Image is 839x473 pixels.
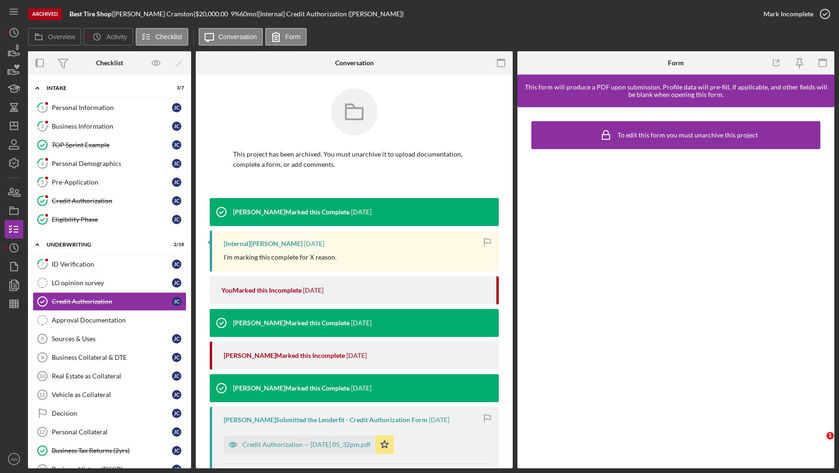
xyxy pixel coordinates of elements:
[52,178,172,186] div: Pre-Application
[233,384,350,392] div: [PERSON_NAME] Marked this Complete
[224,252,337,262] p: I'm marking this complete for X reason.
[172,297,181,306] div: J C
[265,28,307,46] button: Form
[219,33,257,41] label: Conversation
[39,466,45,472] tspan: 14
[48,33,75,41] label: Overview
[167,85,184,91] div: 3 / 7
[167,242,184,247] div: 2 / 18
[39,373,45,379] tspan: 10
[231,10,240,18] div: 9 %
[618,131,758,139] div: To edit this form you must unarchive this project
[52,298,172,305] div: Credit Authorization
[826,432,834,439] span: 1
[69,10,111,18] b: Best Tire Shop
[10,457,18,462] text: AW
[233,208,350,216] div: [PERSON_NAME] Marked this Complete
[52,410,172,417] div: Decision
[41,104,44,110] tspan: 1
[242,441,371,448] div: Credit Authorization -- [DATE] 05_32pm.pdf
[172,427,181,437] div: J C
[754,5,834,23] button: Mark Incomplete
[33,423,186,441] a: 12Personal CollateralJC
[522,83,830,98] div: This form will produce a PDF upon submission. Profile data will pre-fill, if applicable, and othe...
[52,354,172,361] div: Business Collateral & DTE
[33,348,186,367] a: 9Business Collateral & DTEJC
[351,319,371,327] time: 2023-08-17 16:21
[41,336,44,342] tspan: 8
[33,173,186,192] a: 5Pre-ApplicationJC
[172,196,181,206] div: J C
[33,98,186,117] a: 1Personal InformationJC
[41,179,44,185] tspan: 5
[52,466,172,473] div: Business History (DSCR)
[52,104,172,111] div: Personal Information
[33,255,186,274] a: 7ID VerificationJC
[224,416,427,424] div: [PERSON_NAME] Submitted the Lenderfit - Credit Authorization Form
[136,28,188,46] button: Checklist
[346,352,367,359] time: 2023-08-17 16:21
[172,122,181,131] div: J C
[52,160,172,167] div: Personal Demographics
[52,428,172,436] div: Personal Collateral
[33,329,186,348] a: 8Sources & UsesJC
[172,159,181,168] div: J C
[41,123,44,129] tspan: 2
[39,429,45,435] tspan: 12
[33,385,186,404] a: 11Vehicle as CollateralJC
[172,371,181,381] div: J C
[41,355,44,360] tspan: 9
[763,5,813,23] div: Mark Incomplete
[52,197,172,205] div: Credit Authorization
[172,446,181,455] div: J C
[28,28,81,46] button: Overview
[303,287,323,294] time: 2023-08-17 22:57
[172,409,181,418] div: J C
[233,319,350,327] div: [PERSON_NAME] Marked this Complete
[33,367,186,385] a: 10Real Estate as CollateralJC
[52,123,172,130] div: Business Information
[351,208,371,216] time: 2024-02-05 21:36
[172,353,181,362] div: J C
[41,160,44,166] tspan: 4
[233,149,475,170] p: This project has been archived. You must unarchive it to upload documentation, complete a form, o...
[52,372,172,380] div: Real Estate as Collateral
[33,292,186,311] a: Credit AuthorizationJC
[240,10,256,18] div: 60 mo
[52,279,172,287] div: LO opinion survey
[33,274,186,292] a: LO opinion surveyJC
[52,141,172,149] div: TOP Sprint Example
[33,192,186,210] a: Credit AuthorizationJC
[33,404,186,423] a: DecisionJC
[429,416,449,424] time: 2023-08-16 21:32
[335,59,374,67] div: Conversation
[33,136,186,154] a: TOP Sprint ExampleJC
[52,316,186,324] div: Approval Documentation
[172,260,181,269] div: J C
[304,240,324,247] time: 2024-02-05 21:36
[668,59,684,67] div: Form
[52,447,172,454] div: Business Tax Returns (2yrs)
[807,432,830,454] iframe: Intercom live chat
[285,33,301,41] label: Form
[156,33,182,41] label: Checklist
[39,392,45,398] tspan: 11
[5,450,23,468] button: AW
[83,28,133,46] button: Activity
[47,85,161,91] div: Intake
[106,33,127,41] label: Activity
[33,210,186,229] a: Eligibility PhaseJC
[199,28,263,46] button: Conversation
[224,352,345,359] div: [PERSON_NAME] Marked this Incomplete
[47,242,161,247] div: Underwriting
[195,10,231,18] div: $20,000.00
[172,390,181,399] div: J C
[172,334,181,343] div: J C
[33,117,186,136] a: 2Business InformationJC
[224,435,394,454] button: Credit Authorization -- [DATE] 05_32pm.pdf
[221,287,302,294] div: You Marked this Incomplete
[41,261,44,267] tspan: 7
[351,384,371,392] time: 2023-08-16 21:32
[69,10,113,18] div: |
[172,278,181,288] div: J C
